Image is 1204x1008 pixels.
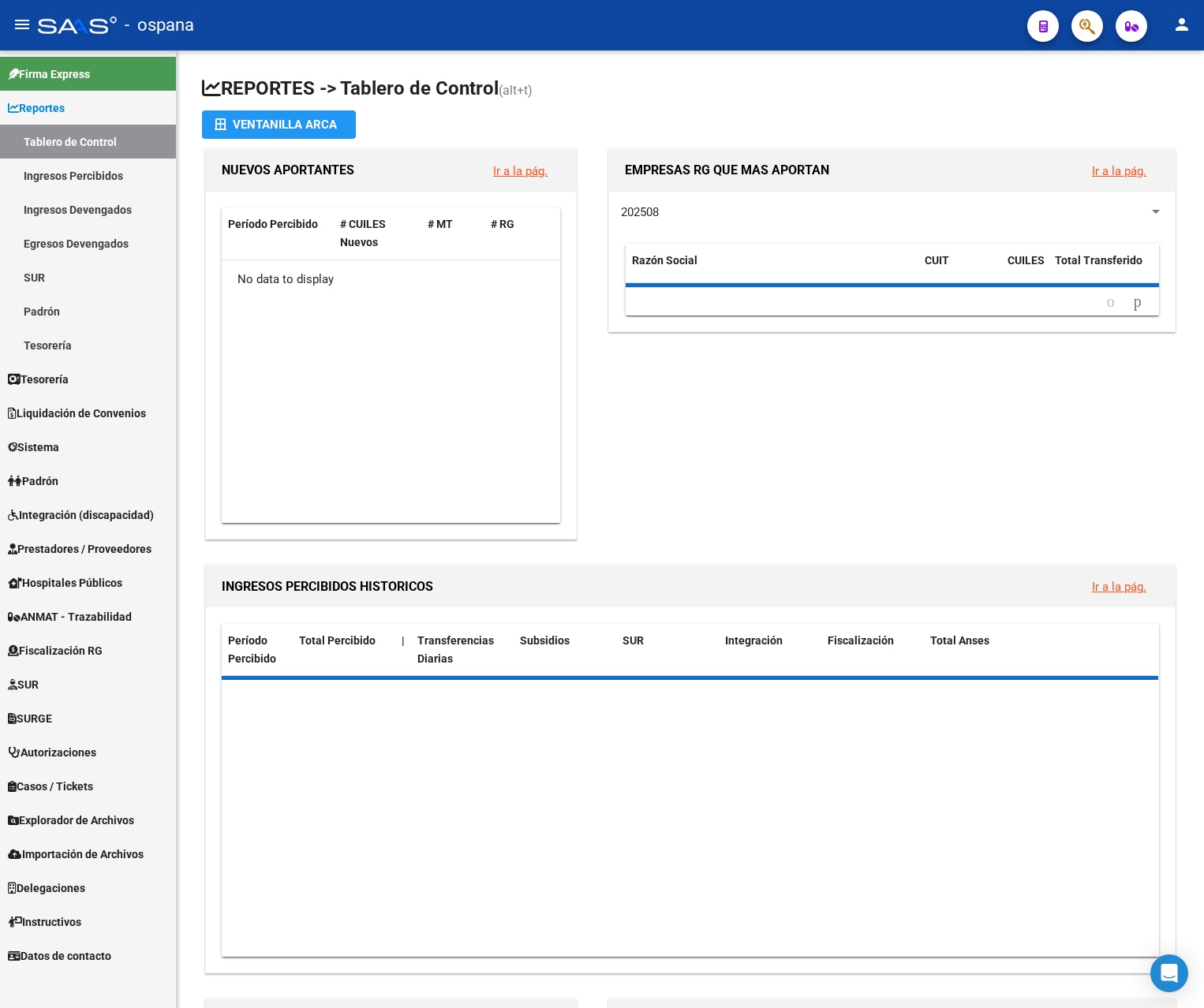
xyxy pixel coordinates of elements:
button: Ventanilla ARCA [202,110,356,139]
span: | [402,634,405,647]
datatable-header-cell: CUILES [1001,244,1049,296]
datatable-header-cell: # MT [421,207,484,259]
span: Autorizaciones [8,744,96,761]
span: # MT [428,218,453,230]
span: CUILES [1008,254,1045,267]
span: Integración (discapacidad) [8,506,154,524]
span: EMPRESAS RG QUE MAS APORTAN [625,162,829,177]
span: INGRESOS PERCIBIDOS HISTORICOS [222,579,433,594]
span: 202508 [621,205,659,219]
datatable-header-cell: Transferencias Diarias [411,624,514,676]
datatable-header-cell: Período Percibido [222,624,293,676]
datatable-header-cell: Subsidios [514,624,616,676]
a: Ir a la pág. [1092,164,1146,178]
button: Ir a la pág. [480,156,560,185]
span: Delegaciones [8,879,85,897]
div: Open Intercom Messenger [1150,954,1188,992]
mat-icon: person [1172,15,1191,34]
span: Liquidación de Convenios [8,405,146,422]
datatable-header-cell: Integración [719,624,821,676]
span: SUR [623,634,644,647]
span: Datos de contacto [8,947,111,965]
datatable-header-cell: Fiscalización [821,624,924,676]
span: SURGE [8,710,52,727]
span: Firma Express [8,65,90,83]
span: (alt+t) [499,83,533,98]
h1: REPORTES -> Tablero de Control [202,76,1179,103]
mat-icon: menu [13,15,32,34]
span: Fiscalización RG [8,642,103,659]
datatable-header-cell: Razón Social [626,244,918,296]
span: Integración [725,634,783,647]
span: Prestadores / Proveedores [8,540,151,558]
span: Casos / Tickets [8,778,93,795]
datatable-header-cell: # CUILES Nuevos [334,207,422,259]
datatable-header-cell: Total Percibido [293,624,395,676]
a: Ir a la pág. [493,164,548,178]
span: # CUILES Nuevos [340,218,386,248]
a: go to previous page [1100,293,1122,311]
span: Total Percibido [299,634,376,647]
a: Ir a la pág. [1092,580,1146,594]
span: Período Percibido [228,218,318,230]
span: Razón Social [632,254,697,267]
span: SUR [8,676,39,693]
span: Tesorería [8,371,69,388]
datatable-header-cell: Total Anses [924,624,1146,676]
div: No data to display [222,260,559,300]
button: Ir a la pág. [1079,156,1159,185]
span: Reportes [8,99,65,117]
span: - ospana [125,8,194,43]
span: Padrón [8,472,58,490]
button: Ir a la pág. [1079,572,1159,601]
span: Transferencias Diarias [417,634,494,665]
span: # RG [491,218,514,230]
a: go to next page [1127,293,1149,311]
span: Instructivos [8,913,81,931]
span: Sistema [8,439,59,456]
span: Importación de Archivos [8,846,144,863]
span: Subsidios [520,634,570,647]
span: NUEVOS APORTANTES [222,162,354,177]
span: CUIT [925,254,949,267]
datatable-header-cell: # RG [484,207,548,259]
datatable-header-cell: Total Transferido [1049,244,1159,296]
datatable-header-cell: SUR [616,624,719,676]
datatable-header-cell: Período Percibido [222,207,334,259]
span: Fiscalización [828,634,894,647]
datatable-header-cell: CUIT [918,244,1001,296]
span: Explorador de Archivos [8,812,134,829]
datatable-header-cell: | [395,624,411,676]
span: Período Percibido [228,634,276,665]
div: Ventanilla ARCA [215,110,343,139]
span: Hospitales Públicos [8,574,122,592]
span: ANMAT - Trazabilidad [8,608,132,625]
span: Total Anses [930,634,989,647]
span: Total Transferido [1055,254,1142,267]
